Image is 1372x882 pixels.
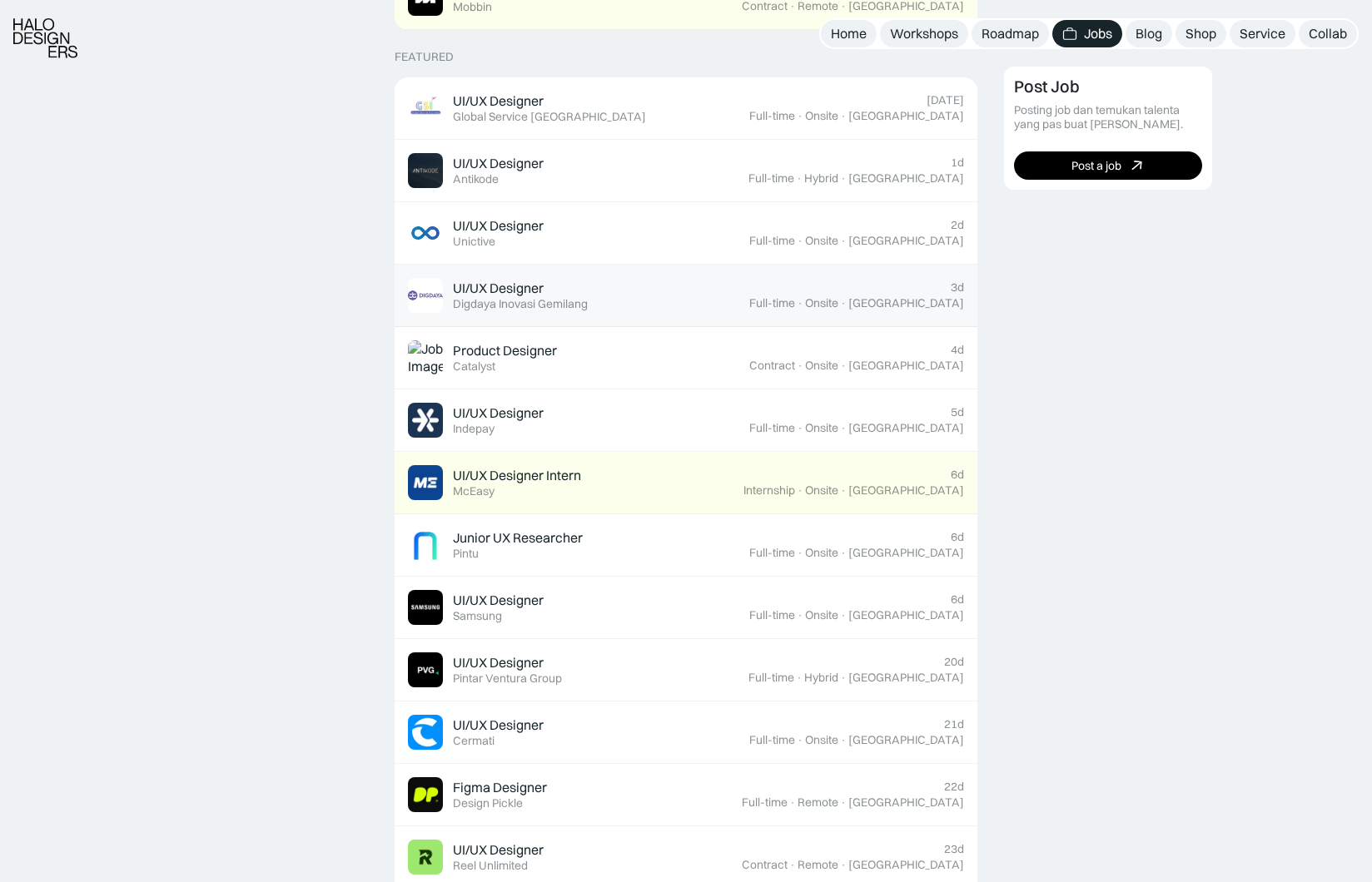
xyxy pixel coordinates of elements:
div: · [789,858,796,872]
div: Samsung [453,609,502,623]
div: · [797,359,803,373]
a: Job ImageProduct DesignerCatalyst4dContract·Onsite·[GEOGRAPHIC_DATA] [395,327,977,389]
a: Job ImageUI/UX DesignerAntikode1dFull-time·Hybrid·[GEOGRAPHIC_DATA] [395,140,977,202]
div: Pintu [453,547,479,561]
a: Job ImageJunior UX ResearcherPintu6dFull-time·Onsite·[GEOGRAPHIC_DATA] [395,514,977,577]
img: Job Image [408,340,443,375]
div: Post Job [1014,77,1080,97]
img: Job Image [408,465,443,500]
div: 22d [944,780,964,794]
img: Job Image [408,652,443,687]
div: · [796,171,803,186]
div: UI/UX Designer Intern [453,467,581,484]
div: [DATE] [927,93,964,107]
div: · [789,795,796,810]
div: [GEOGRAPHIC_DATA] [848,733,964,747]
div: 6d [951,592,964,607]
div: Onsite [805,733,838,747]
a: Home [821,20,877,47]
a: Post a job [1014,151,1202,180]
div: UI/UX Designer [453,92,544,110]
div: UI/UX Designer [453,155,544,172]
div: Full-time [749,733,795,747]
div: 1d [951,156,964,170]
div: Digdaya Inovasi Gemilang [453,297,588,311]
div: Unictive [453,235,495,249]
div: Onsite [805,608,838,622]
div: · [840,421,847,435]
div: 5d [951,405,964,419]
div: Full-time [749,234,795,248]
img: Job Image [408,153,443,188]
div: Blog [1136,25,1162,42]
div: · [840,109,847,123]
div: · [797,421,803,435]
div: [GEOGRAPHIC_DATA] [848,109,964,123]
div: · [840,483,847,498]
div: · [840,795,847,810]
div: · [797,296,803,310]
a: Workshops [880,20,968,47]
a: Job ImageUI/UX DesignerIndepay5dFull-time·Onsite·[GEOGRAPHIC_DATA] [395,389,977,452]
img: Job Image [408,278,443,313]
img: Job Image [408,590,443,625]
div: Full-time [749,109,795,123]
div: Onsite [805,546,838,560]
div: Pintar Ventura Group [453,671,562,686]
div: · [797,109,803,123]
a: Job ImageUI/UX DesignerPintar Ventura Group20dFull-time·Hybrid·[GEOGRAPHIC_DATA] [395,639,977,701]
div: · [840,234,847,248]
div: 6d [951,468,964,482]
div: Hybrid [804,671,838,685]
div: · [840,296,847,310]
div: Contract [742,858,788,872]
div: 20d [944,655,964,669]
div: · [797,483,803,498]
div: Full-time [749,546,795,560]
div: [GEOGRAPHIC_DATA] [848,483,964,498]
img: Job Image [408,403,443,438]
div: [GEOGRAPHIC_DATA] [848,296,964,310]
div: · [797,608,803,622]
div: UI/UX Designer [453,404,544,422]
a: Job ImageUI/UX DesignerDigdaya Inovasi Gemilang3dFull-time·Onsite·[GEOGRAPHIC_DATA] [395,265,977,327]
a: Roadmap [972,20,1049,47]
a: Jobs [1052,20,1122,47]
div: Roadmap [982,25,1039,42]
a: Job ImageUI/UX DesignerUnictive2dFull-time·Onsite·[GEOGRAPHIC_DATA] [395,202,977,265]
div: UI/UX Designer [453,841,544,859]
div: Service [1240,25,1285,42]
div: 6d [951,530,964,544]
div: [GEOGRAPHIC_DATA] [848,546,964,560]
div: Shop [1186,25,1216,42]
div: UI/UX Designer [453,592,544,609]
div: Jobs [1084,25,1112,42]
div: [GEOGRAPHIC_DATA] [848,171,964,186]
div: Cermati [453,734,495,748]
a: Job ImageUI/UX Designer InternMcEasy6dInternship·Onsite·[GEOGRAPHIC_DATA] [395,452,977,514]
div: 21d [944,717,964,731]
div: Antikode [453,172,499,186]
div: Onsite [805,296,838,310]
div: Internship [743,483,795,498]
div: Full-time [748,671,794,685]
div: [GEOGRAPHIC_DATA] [848,234,964,248]
div: Remote [798,858,838,872]
div: UI/UX Designer [453,716,544,734]
div: Junior UX Researcher [453,529,583,547]
a: Job ImageUI/UX DesignerCermati21dFull-time·Onsite·[GEOGRAPHIC_DATA] [395,701,977,764]
div: · [840,858,847,872]
div: · [797,234,803,248]
div: · [840,359,847,373]
div: UI/UX Designer [453,654,544,671]
div: Posting job dan temukan talenta yang pas buat [PERSON_NAME]. [1014,103,1202,131]
div: · [840,733,847,747]
div: Onsite [805,359,838,373]
a: Job ImageFigma DesignerDesign Pickle22dFull-time·Remote·[GEOGRAPHIC_DATA] [395,764,977,826]
div: Onsite [805,234,838,248]
div: UI/UX Designer [453,280,544,297]
div: 2d [951,218,964,232]
a: Service [1230,20,1295,47]
a: Job ImageUI/UX DesignerSamsung6dFull-time·Onsite·[GEOGRAPHIC_DATA] [395,577,977,639]
div: UI/UX Designer [453,217,544,235]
